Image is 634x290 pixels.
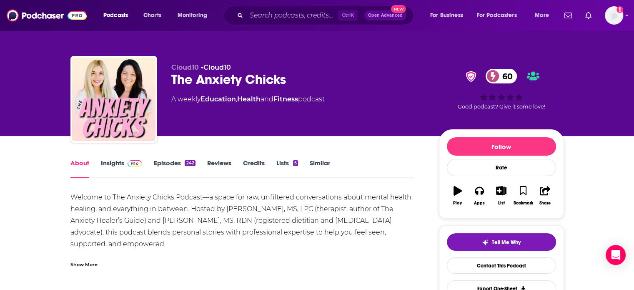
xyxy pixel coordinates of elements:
a: Episodes242 [153,159,195,178]
span: More [535,10,549,21]
a: Education [200,95,236,103]
button: open menu [529,9,559,22]
svg: Add a profile image [616,6,623,13]
a: Health [237,95,261,103]
div: Rate [447,159,556,176]
div: Play [453,201,462,206]
div: Apps [474,201,485,206]
a: Charts [138,9,166,22]
button: tell me why sparkleTell Me Why [447,233,556,251]
a: Show notifications dropdown [561,8,575,23]
span: Open Advanced [368,13,403,18]
span: Cloud10 [171,63,199,71]
span: New [391,5,406,13]
button: open menu [98,9,139,22]
a: Lists5 [276,159,298,178]
a: 60 [486,69,517,83]
button: Open AdvancedNew [364,10,406,20]
button: Apps [469,181,490,211]
img: tell me why sparkle [482,239,489,246]
div: Open Intercom Messenger [606,245,626,265]
div: 242 [185,160,195,166]
button: Bookmark [512,181,534,211]
a: Reviews [207,159,231,178]
span: Monitoring [178,10,207,21]
span: Good podcast? Give it some love! [458,103,545,110]
img: Podchaser - Follow, Share and Rate Podcasts [7,8,87,23]
a: InsightsPodchaser Pro [101,159,142,178]
button: open menu [424,9,474,22]
div: Share [539,201,551,206]
button: Share [534,181,556,211]
span: • [201,63,231,71]
span: Logged in as NickG [605,6,623,25]
button: Show profile menu [605,6,623,25]
span: and [261,95,273,103]
span: Tell Me Why [492,239,521,246]
a: Credits [243,159,265,178]
input: Search podcasts, credits, & more... [246,9,338,22]
img: Podchaser Pro [128,160,142,167]
a: Show notifications dropdown [582,8,595,23]
a: Contact This Podcast [447,257,556,274]
span: 60 [494,69,517,83]
img: User Profile [605,6,623,25]
div: verified Badge60Good podcast? Give it some love! [439,63,564,115]
div: Bookmark [513,201,533,206]
button: open menu [471,9,529,22]
a: Similar [310,159,330,178]
span: , [236,95,237,103]
span: Podcasts [103,10,128,21]
a: About [70,159,89,178]
div: A weekly podcast [171,94,325,104]
div: List [498,201,505,206]
span: For Business [430,10,463,21]
div: 5 [293,160,298,166]
span: Charts [143,10,161,21]
button: Play [447,181,469,211]
button: Follow [447,137,556,156]
button: List [490,181,512,211]
div: Search podcasts, credits, & more... [231,6,421,25]
a: Fitness [273,95,298,103]
span: For Podcasters [477,10,517,21]
img: verified Badge [463,71,479,82]
span: Ctrl K [338,10,358,21]
a: Cloud10 [203,63,231,71]
button: open menu [172,9,218,22]
img: The Anxiety Chicks [72,58,155,141]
